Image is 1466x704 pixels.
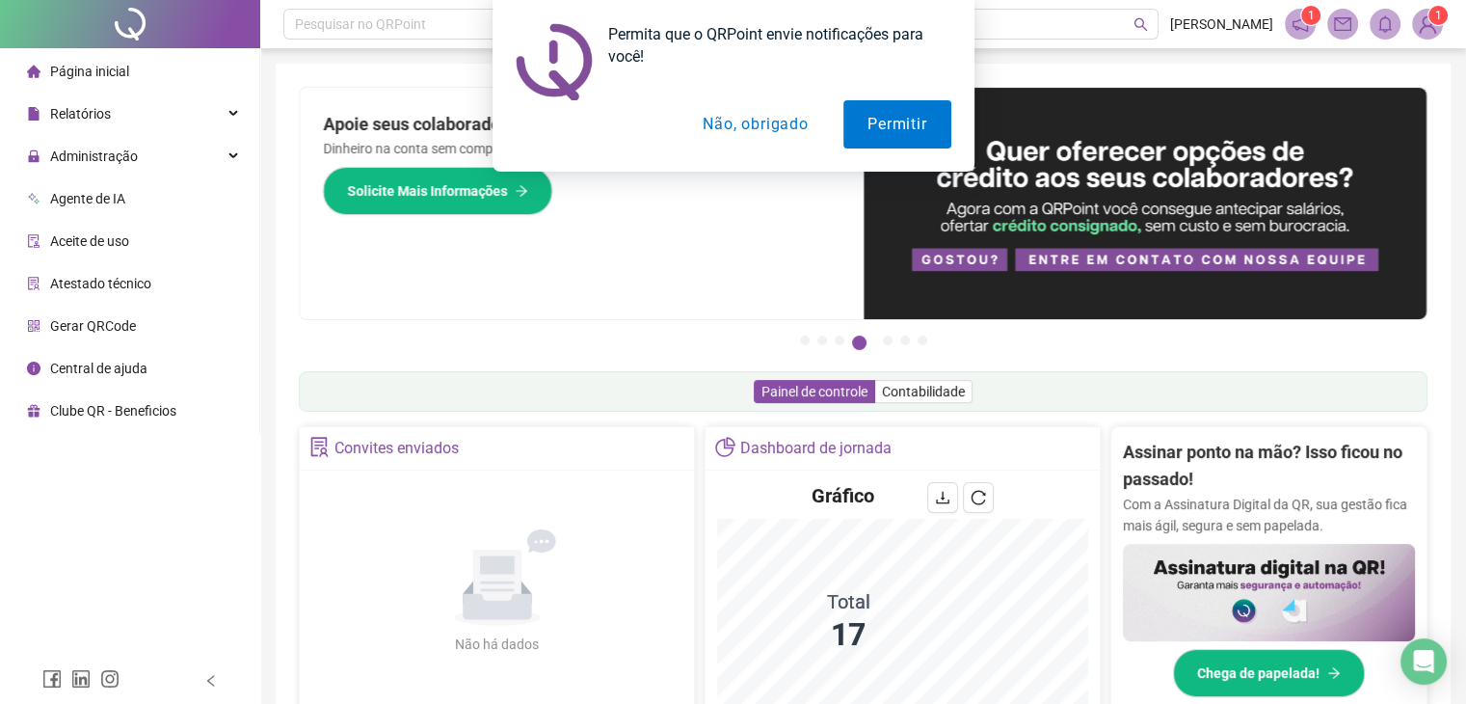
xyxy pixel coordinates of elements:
div: Open Intercom Messenger [1400,638,1447,685]
button: Chega de papelada! [1173,649,1365,697]
button: 2 [817,336,827,345]
span: Clube QR - Beneficios [50,403,176,419]
button: 6 [900,336,910,345]
button: 7 [918,336,927,345]
button: 4 [852,336,866,350]
span: Aceite de uso [50,233,129,249]
span: Central de ajuda [50,361,147,376]
span: Solicite Mais Informações [347,180,507,202]
span: facebook [42,669,62,689]
img: banner%2F02c71560-61a6-44d4-94b9-c8ab97240462.png [1123,544,1415,641]
span: linkedin [71,669,91,689]
span: arrow-right [515,184,528,198]
span: Atestado técnico [50,276,151,291]
div: Não há dados [409,634,586,655]
span: info-circle [27,362,40,375]
h4: Gráfico [812,482,874,509]
span: reload [971,490,986,505]
span: Contabilidade [882,384,965,399]
div: Convites enviados [334,432,459,465]
button: 1 [800,336,810,345]
span: gift [27,404,40,418]
button: Não, obrigado [679,100,832,149]
span: instagram [100,669,120,689]
button: 3 [835,336,844,345]
span: solution [309,437,330,457]
div: Dashboard de jornada [740,432,892,465]
span: Agente de IA [50,191,125,206]
span: download [935,490,950,505]
span: Painel de controle [761,384,867,399]
span: pie-chart [715,437,735,457]
img: notification icon [516,23,593,100]
span: solution [27,277,40,290]
button: 5 [883,336,893,345]
span: qrcode [27,319,40,333]
span: Chega de papelada! [1197,663,1319,684]
button: Solicite Mais Informações [323,167,552,215]
div: Permita que o QRPoint envie notificações para você! [593,23,951,68]
span: audit [27,234,40,248]
span: arrow-right [1327,666,1341,680]
span: Gerar QRCode [50,318,136,334]
button: Permitir [843,100,950,149]
img: banner%2Fa8ee1423-cce5-4ffa-a127-5a2d429cc7d8.png [864,88,1427,319]
span: left [204,674,218,688]
h2: Assinar ponto na mão? Isso ficou no passado! [1123,439,1415,494]
p: Com a Assinatura Digital da QR, sua gestão fica mais ágil, segura e sem papelada. [1123,494,1415,536]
